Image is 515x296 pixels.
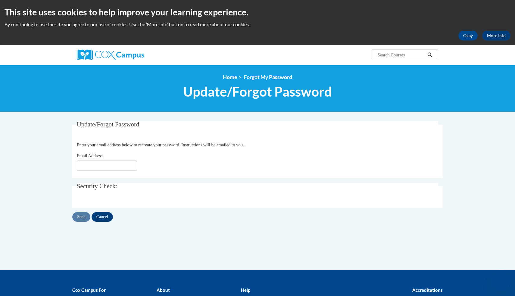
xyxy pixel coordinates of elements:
button: Search [425,51,434,59]
b: About [157,287,170,293]
button: Okay [458,31,478,40]
span: Enter your email address below to recreate your password. Instructions will be emailed to you. [77,142,244,147]
b: Cox Campus For [72,287,106,293]
a: Home [223,74,237,80]
input: Cancel [92,212,113,222]
b: Help [241,287,250,293]
input: Email [77,161,137,171]
img: Cox Campus [77,49,144,60]
span: Update/Forgot Password [77,121,139,128]
span: Security Check: [77,183,117,190]
a: Cox Campus [77,49,191,60]
iframe: Button to launch messaging window [491,272,510,291]
input: Search Courses [377,51,425,59]
h2: This site uses cookies to help improve your learning experience. [5,6,510,18]
p: By continuing to use the site you agree to our use of cookies. Use the ‘More info’ button to read... [5,21,510,28]
span: Email Address [77,153,103,158]
span: Update/Forgot Password [183,84,332,100]
b: Accreditations [412,287,443,293]
a: More Info [482,31,510,40]
span: Forgot My Password [244,74,292,80]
